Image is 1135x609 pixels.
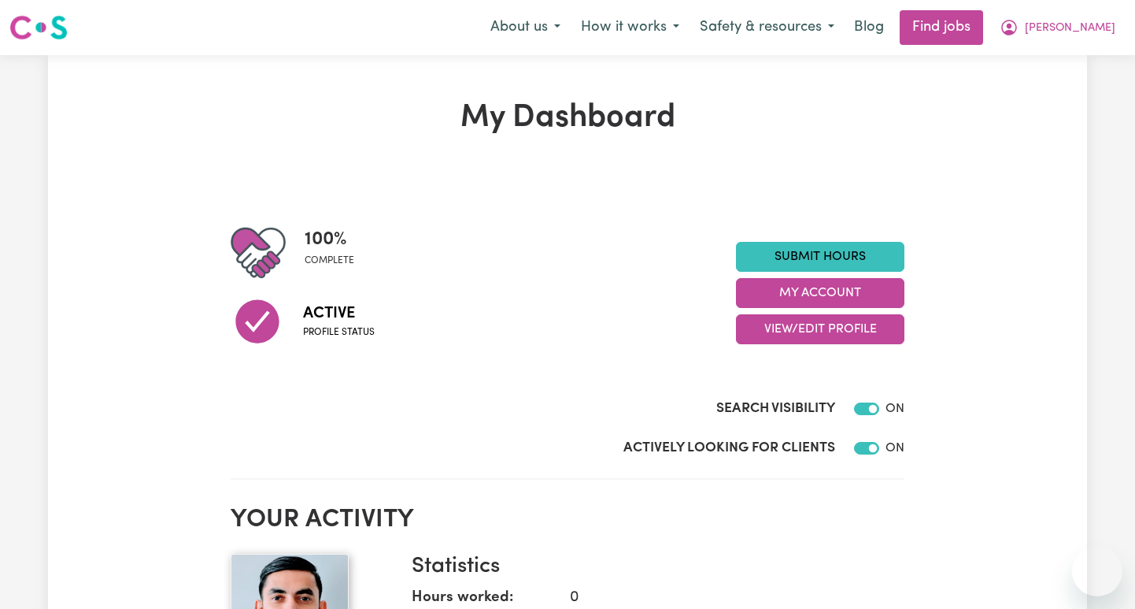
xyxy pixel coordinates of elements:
[736,314,904,344] button: View/Edit Profile
[231,505,904,535] h2: Your activity
[736,278,904,308] button: My Account
[9,9,68,46] a: Careseekers logo
[900,10,983,45] a: Find jobs
[885,403,904,415] span: ON
[231,99,904,137] h1: My Dashboard
[845,10,893,45] a: Blog
[480,11,571,44] button: About us
[623,438,835,459] label: Actively Looking for Clients
[885,442,904,455] span: ON
[305,254,354,268] span: complete
[716,399,835,419] label: Search Visibility
[690,11,845,44] button: Safety & resources
[305,225,367,280] div: Profile completeness: 100%
[303,302,375,325] span: Active
[1072,546,1122,596] iframe: Button to launch messaging window
[303,325,375,340] span: Profile status
[571,11,690,44] button: How it works
[1025,20,1115,37] span: [PERSON_NAME]
[736,242,904,272] a: Submit Hours
[412,554,892,581] h3: Statistics
[989,11,1126,44] button: My Account
[9,13,68,42] img: Careseekers logo
[305,225,354,254] span: 100 %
